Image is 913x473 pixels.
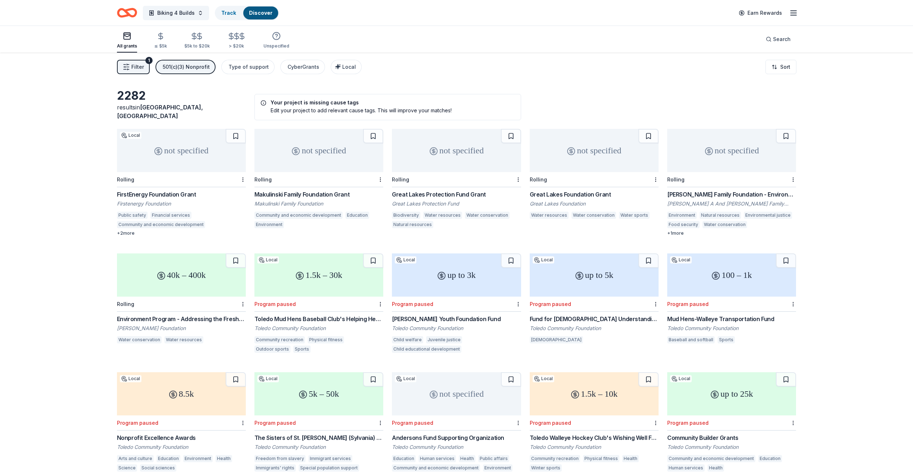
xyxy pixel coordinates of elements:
[143,6,209,20] button: Biking 4 Builds
[392,325,521,332] div: Toledo Community Foundation
[263,29,289,53] button: Unspecified
[392,129,521,172] div: not specified
[392,176,409,183] div: Rolling
[117,43,137,49] div: All grants
[117,29,137,53] button: All grants
[227,29,246,53] button: > $20k
[331,60,362,74] button: Local
[263,43,289,49] div: Unspecified
[117,212,148,219] div: Public safety
[530,420,571,426] div: Program paused
[708,464,724,472] div: Health
[117,325,246,332] div: [PERSON_NAME] Foundation
[773,35,791,44] span: Search
[667,372,796,415] div: up to 25k
[667,464,705,472] div: Human services
[530,325,659,332] div: Toledo Community Foundation
[392,200,521,207] div: Great Lakes Protection Fund
[117,443,246,451] div: Toledo Community Foundation
[117,230,246,236] div: + 2 more
[140,464,176,472] div: Social sciences
[533,256,554,263] div: Local
[530,129,659,172] div: not specified
[619,212,650,219] div: Water sports
[530,464,562,472] div: Winter sports
[670,375,692,382] div: Local
[254,443,383,451] div: Toledo Community Foundation
[131,63,144,71] span: Filter
[392,253,521,355] a: up to 3kLocalProgram paused[PERSON_NAME] Youth Foundation FundToledo Community FoundationChild we...
[702,221,747,228] div: Water conservation
[308,336,344,343] div: Physical fitness
[392,433,521,442] div: Andersons Fund Supporting Organization
[392,346,461,353] div: Child educational development
[299,464,359,472] div: Special population support
[392,464,480,472] div: Community and economic development
[530,200,659,207] div: Great Lakes Foundation
[667,301,709,307] div: Program paused
[530,253,659,297] div: up to 5k
[249,10,272,16] a: Discover
[254,200,383,207] div: Makulinski Family Foundation
[184,43,210,49] div: $5k to $20k
[419,455,456,462] div: Human services
[780,63,790,71] span: Sort
[423,212,462,219] div: Water resources
[530,315,659,323] div: Fund for [DEMOGRAPHIC_DATA] Understanding, Education and Dialog of the Toledo Community Foundation
[254,176,272,183] div: Rolling
[257,256,279,263] div: Local
[392,315,521,323] div: [PERSON_NAME] Youth Foundation Fund
[254,372,383,415] div: 5k – 50k
[254,253,383,297] div: 1.5k – 30k
[700,212,741,219] div: Natural resources
[261,107,515,114] div: Edit your project to add relevant cause tags. This will improve your matches!
[392,129,521,230] a: not specifiedRollingGreat Lakes Protection Fund GrantGreat Lakes Protection FundBiodiversityWater...
[392,253,521,297] div: up to 3k
[254,190,383,199] div: Makulinski Family Foundation Grant
[667,230,796,236] div: + 1 more
[157,9,195,17] span: Biking 4 Builds
[254,346,290,353] div: Outdoor sports
[483,464,512,472] div: Environment
[342,64,356,70] span: Local
[117,301,134,307] div: Rolling
[667,221,700,228] div: Food security
[667,200,796,207] div: [PERSON_NAME] A And [PERSON_NAME] Family Foundation
[227,43,246,49] div: > $20k
[392,420,433,426] div: Program paused
[293,346,311,353] div: Sports
[530,212,569,219] div: Water resources
[395,256,416,263] div: Local
[154,43,167,49] div: ≤ $5k
[254,455,306,462] div: Freedom from slavery
[117,315,246,323] div: Environment Program - Addressing the Freshwater Challenge Grant
[667,455,755,462] div: Community and economic development
[530,176,547,183] div: Rolling
[117,129,246,236] a: not specifiedLocalRollingFirstEnergy Foundation GrantFirstenergy FoundationPublic safetyFinancial...
[426,336,462,343] div: Juvenile justice
[744,212,792,219] div: Environmental justice
[392,372,521,415] div: not specified
[117,200,246,207] div: Firstenergy Foundation
[530,372,659,415] div: 1.5k – 10k
[667,190,796,199] div: [PERSON_NAME] Family Foundation - Environment Grants
[758,455,782,462] div: Education
[254,420,296,426] div: Program paused
[184,29,210,53] button: $5k to $20k
[667,176,684,183] div: Rolling
[164,336,203,343] div: Water resources
[667,433,796,442] div: Community Builder Grants
[530,253,659,346] a: up to 5kLocalProgram pausedFund for [DEMOGRAPHIC_DATA] Understanding, Education and Dialog of the...
[120,375,141,382] div: Local
[667,325,796,332] div: Toledo Community Foundation
[667,253,796,297] div: 100 – 1k
[530,433,659,442] div: Toledo Walleye Hockey Club's Wishing Well Fund
[254,212,343,219] div: Community and economic development
[765,60,796,74] button: Sort
[465,212,510,219] div: Water conservation
[155,60,216,74] button: 501(c)(3) Nonprofit
[117,60,150,74] button: Filter1
[117,372,246,415] div: 8.5k
[760,32,796,46] button: Search
[254,325,383,332] div: Toledo Community Foundation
